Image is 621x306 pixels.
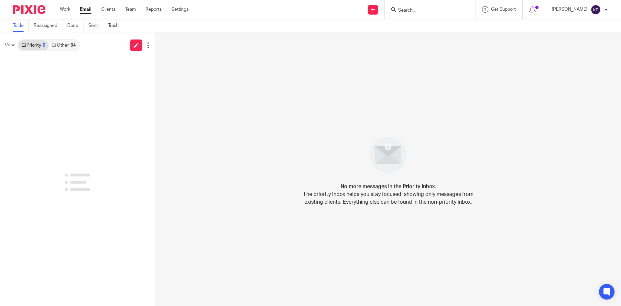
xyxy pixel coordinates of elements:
a: Clients [101,6,115,13]
img: image [366,132,411,177]
a: Done [67,19,83,32]
div: 0 [43,43,45,48]
a: Team [125,6,136,13]
p: [PERSON_NAME] [552,6,587,13]
div: 34 [71,43,76,48]
a: Other34 [49,40,79,51]
span: Get Support [491,7,516,12]
a: To do [13,19,29,32]
span: View [5,42,15,49]
input: Search [398,8,456,14]
a: Settings [171,6,189,13]
a: Work [60,6,70,13]
a: Email [80,6,92,13]
a: Trash [108,19,124,32]
a: Reassigned [34,19,62,32]
a: Reports [146,6,162,13]
img: Pixie [13,5,45,14]
h4: No more messages in the Priority inbox. [341,183,436,190]
a: Priority0 [18,40,49,51]
a: Sent [88,19,103,32]
p: The priority inbox helps you stay focused, showing only messages from existing clients. Everythin... [302,190,474,206]
img: svg%3E [591,5,601,15]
